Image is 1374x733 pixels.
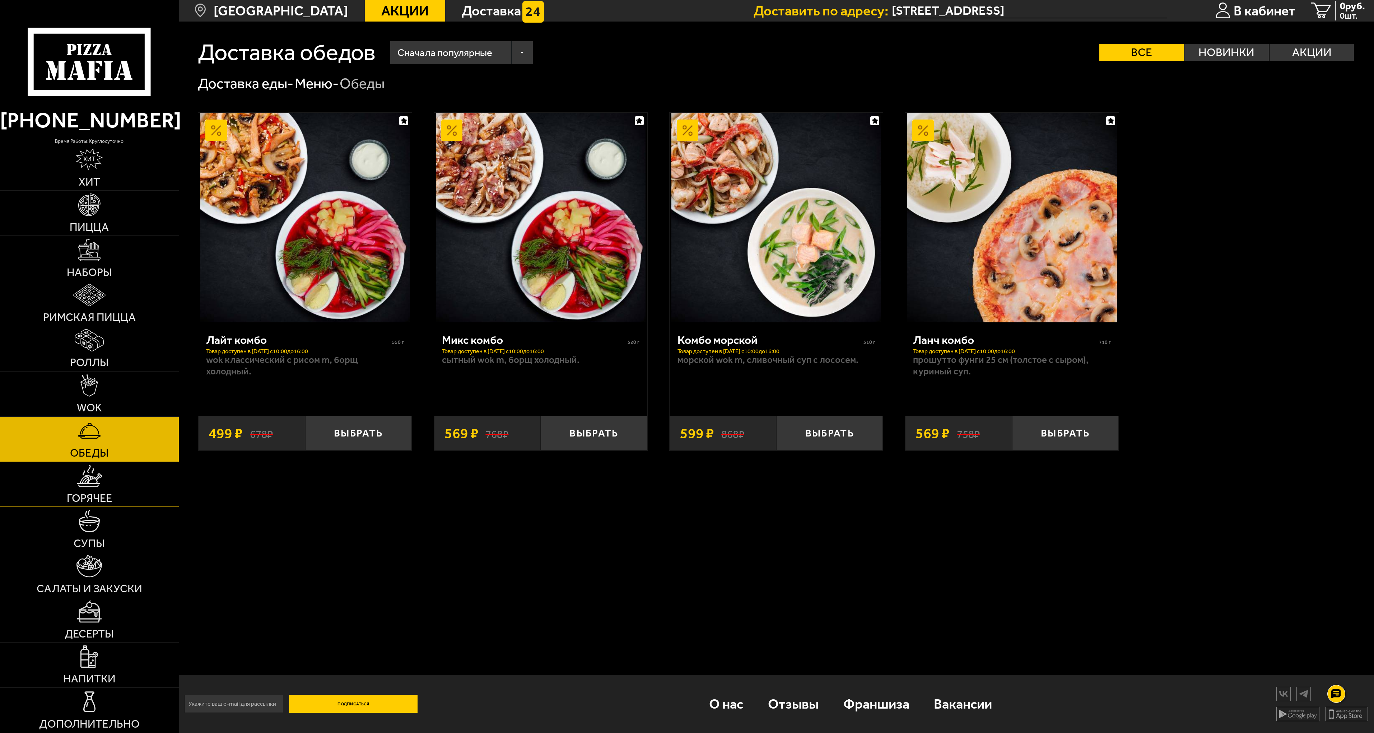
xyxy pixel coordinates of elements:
[185,695,283,713] input: Укажите ваш e-mail для рассылки
[77,402,102,414] span: WOK
[721,426,744,440] s: 868 ₽
[1012,416,1119,451] button: Выбрать
[434,113,648,322] a: АкционныйМикс комбо
[892,3,1166,18] span: Россия, Санкт-Петербург, проспект Металлистов, 21к3
[913,348,954,355] span: Товар доступен
[442,348,483,355] span: Товар доступен
[954,348,977,355] span: в [DATE]
[209,426,243,440] span: 499 ₽
[70,357,109,368] span: Роллы
[39,719,140,730] span: Дополнительно
[247,348,270,355] span: в [DATE]
[436,113,646,322] img: Микс комбо
[206,333,390,347] div: Лайт комбо
[913,333,1097,347] div: Ланч комбо
[43,312,136,323] span: Римская пицца
[250,426,273,440] s: 678 ₽
[67,267,112,278] span: Наборы
[831,681,922,727] a: Франшиза
[305,416,412,451] button: Выбрать
[198,113,412,322] a: АкционныйЛайт комбо
[200,113,410,322] img: Лайт комбо
[397,39,492,66] span: Сначала популярные
[70,222,109,233] span: Пицца
[63,673,116,685] span: Напитки
[697,681,755,727] a: О нас
[1340,12,1365,20] span: 0 шт.
[677,348,718,355] span: Товар доступен
[198,41,376,64] h1: Доставка обедов
[79,177,100,188] span: Хит
[206,354,404,377] p: Wok классический с рисом M, Борщ холодный.
[1270,44,1354,61] label: Акции
[444,426,479,440] span: 569 ₽
[1184,44,1269,61] label: Новинки
[1297,687,1310,700] img: tg
[671,113,881,322] img: Комбо морской
[442,333,626,347] div: Микс комбо
[677,333,862,347] div: Комбо морской
[677,120,698,141] img: Акционный
[913,354,1111,377] p: Прошутто Фунги 25 см (толстое с сыром), Куриный суп.
[718,348,741,355] span: в [DATE]
[628,339,639,345] span: 520 г
[483,348,506,355] span: в [DATE]
[776,416,883,451] button: Выбрать
[907,113,1117,322] img: Ланч комбо
[677,354,875,366] p: Морской Wok M, Сливочный суп с лососем.
[1340,1,1365,11] span: 0 руб.
[70,448,109,459] span: Обеды
[754,4,892,18] span: Доставить по адресу:
[441,120,463,141] img: Акционный
[198,75,293,92] a: Доставка еды-
[442,354,640,366] p: Сытный Wok M, Борщ холодный.
[74,538,105,549] span: Супы
[37,583,142,594] span: Салаты и закуски
[65,629,114,640] span: Десерты
[892,3,1166,18] input: Ваш адрес доставки
[741,348,779,355] span: c 10:00 до 16:00
[462,4,521,18] span: Доставка
[957,426,980,440] s: 758 ₽
[912,120,934,141] img: Акционный
[1234,4,1295,18] span: В кабинет
[214,4,348,18] span: [GEOGRAPHIC_DATA]
[755,681,831,727] a: Отзывы
[541,416,647,451] button: Выбрать
[381,4,429,18] span: Акции
[905,113,1119,322] a: АкционныйЛанч комбо
[1099,44,1184,61] label: Все
[392,339,404,345] span: 550 г
[485,426,508,440] s: 768 ₽
[1277,687,1290,700] img: vk
[863,339,875,345] span: 510 г
[289,695,418,713] button: Подписаться
[506,348,544,355] span: c 10:00 до 16:00
[916,426,950,440] span: 569 ₽
[67,493,112,504] span: Горячее
[670,113,883,322] a: АкционныйКомбо морской
[1099,339,1111,345] span: 710 г
[205,120,227,141] img: Акционный
[340,74,385,93] div: Обеды
[922,681,1005,727] a: Вакансии
[680,426,714,440] span: 599 ₽
[270,348,308,355] span: c 10:00 до 16:00
[522,1,544,23] img: 15daf4d41897b9f0e9f617042186c801.svg
[206,348,247,355] span: Товар доступен
[295,75,339,92] a: Меню-
[977,348,1015,355] span: c 10:00 до 16:00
